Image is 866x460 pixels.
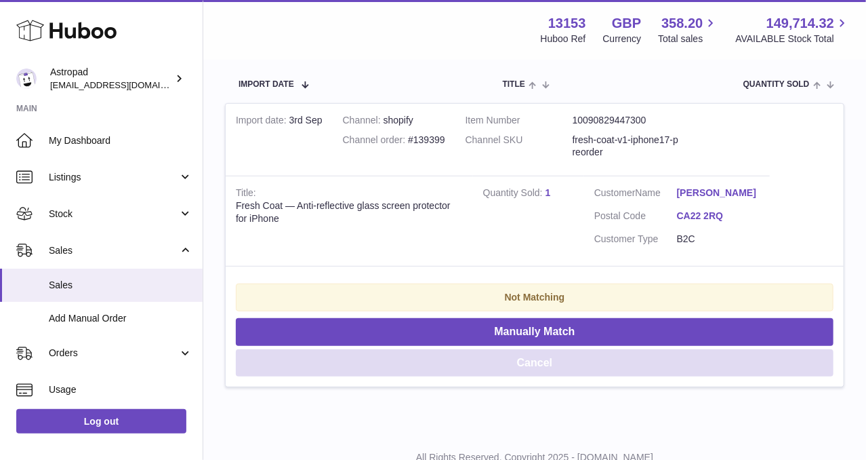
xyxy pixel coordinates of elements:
strong: Not Matching [505,292,565,303]
span: Sales [49,244,178,257]
strong: Quantity Sold [483,187,545,202]
button: Manually Match [236,318,833,346]
span: Orders [49,347,178,360]
dd: fresh-coat-v1-iphone17-preorder [573,134,680,159]
div: Astropad [50,66,172,92]
td: 3rd Sep [226,104,333,176]
span: AVAILABLE Stock Total [735,33,850,45]
span: Import date [239,80,294,89]
strong: Import date [236,115,289,129]
span: Title [503,80,525,89]
strong: Title [236,187,256,202]
span: Listings [49,171,178,184]
dd: B2C [677,233,760,246]
dt: Channel SKU [466,134,573,159]
a: CA22 2RQ [677,210,760,223]
span: Sales [49,279,192,292]
dt: Customer Type [594,233,677,246]
strong: Channel [343,115,384,129]
span: Add Manual Order [49,312,192,325]
span: 149,714.32 [766,14,834,33]
dt: Postal Code [594,210,677,226]
div: Huboo Ref [541,33,586,45]
a: Log out [16,409,186,434]
div: #139399 [343,134,445,147]
span: Usage [49,383,192,396]
span: Quantity Sold [743,80,810,89]
div: Currency [603,33,642,45]
a: 358.20 Total sales [658,14,718,45]
dd: 10090829447300 [573,114,680,127]
strong: Channel order [343,134,409,149]
strong: 13153 [548,14,586,33]
dt: Name [594,187,677,203]
span: Customer [594,187,636,198]
a: [PERSON_NAME] [677,187,760,199]
span: [EMAIL_ADDRESS][DOMAIN_NAME] [50,79,199,90]
span: My Dashboard [49,134,192,147]
button: Cancel [236,349,833,377]
a: 149,714.32 AVAILABLE Stock Total [735,14,850,45]
span: Stock [49,208,178,221]
dt: Item Number [466,114,573,127]
span: Total sales [658,33,718,45]
strong: GBP [612,14,641,33]
a: 1 [545,187,551,198]
span: 358.20 [661,14,703,33]
div: shopify [343,114,445,127]
img: matt@astropad.com [16,69,37,89]
div: Fresh Coat — Anti-reflective glass screen protector for iPhone [236,199,463,225]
